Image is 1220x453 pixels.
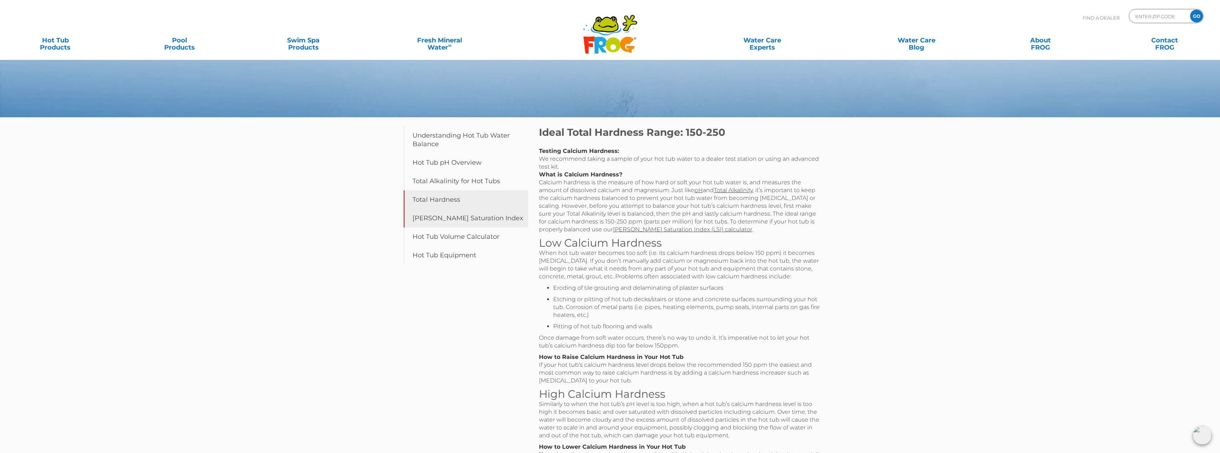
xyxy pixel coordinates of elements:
strong: How to Lower Calcium Hardness in Your Hot Tub [539,443,686,450]
a: Fresh MineralWater∞ [379,33,500,47]
a: [PERSON_NAME] Saturation Index (LSI) calculator [613,226,752,233]
h2: Ideal Total Hardness Range: 150-250 [539,126,824,138]
p: We recommend taking a sample of your hot tub water to a dealer test station or using an advanced ... [539,147,824,233]
li: Pitting of hot tub flooring and walls [553,323,824,330]
h3: High Calcium Hardness [539,388,824,400]
img: openIcon [1193,426,1211,444]
a: Total Alkalinity [714,187,753,194]
h3: Low Calcium Hardness [539,237,824,249]
a: pH [694,187,703,194]
a: AboutFROG [992,33,1089,47]
a: Swim SpaProducts [255,33,352,47]
p: If your hot tub’s calcium hardness level drops below the recommended 150 ppm the easiest and most... [539,353,824,385]
sup: ∞ [448,42,452,48]
a: ContactFROG [1116,33,1213,47]
li: Eroding of tile grouting and delaminating of plaster surfaces [553,284,824,292]
p: When hot tub water becomes too soft (i.e. its calcium hardness drops below 150 ppm) it becomes [M... [539,249,824,280]
strong: How to Raise Calcium Hardness in Your Hot Tub [539,354,684,360]
a: Water CareExperts [684,33,841,47]
a: Hot Tub Volume Calculator [404,227,528,246]
input: Zip Code Form [1135,11,1183,21]
a: Hot Tub pH Overview [404,153,528,172]
li: Etching or pitting of hot tub decks/stairs or stone and concrete surfaces surrounding your hot tu... [553,295,824,319]
a: Hot TubProducts [7,33,104,47]
a: Water CareBlog [868,33,965,47]
a: Total Alkalinity for Hot Tubs [404,172,528,190]
strong: What is Calcium Hardness? [539,171,622,178]
input: GO [1190,10,1203,22]
a: [PERSON_NAME] Saturation Index [404,209,528,227]
a: Total Hardness [404,190,528,209]
strong: Testing Calcium Hardness: [539,148,619,154]
a: Understanding Hot Tub Water Balance [404,126,528,153]
p: Once damage from soft water occurs, there’s no way to undo it. It’s imperative not to let your ho... [539,334,824,350]
a: PoolProducts [131,33,228,47]
a: Hot Tub Equipment [404,246,528,264]
p: Find A Dealer [1083,9,1120,27]
p: Similarly to when the hot tub’s pH level is too high, when a hot tub’s calcium hardness level is ... [539,400,824,439]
